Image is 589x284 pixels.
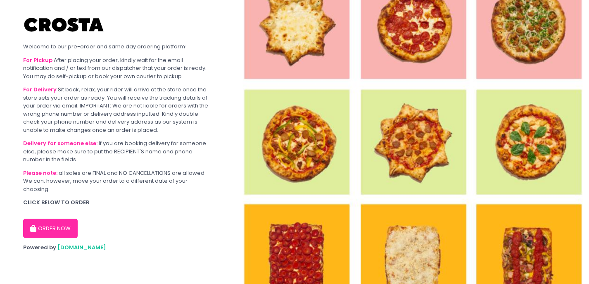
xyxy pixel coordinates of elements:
[23,219,78,239] button: ORDER NOW
[23,56,52,64] b: For Pickup
[23,169,212,193] div: all sales are FINAL and NO CANCELLATIONS are allowed. We can, however, move your order to a diffe...
[23,139,212,164] div: If you are booking delivery for someone else, please make sure to put the RECIPIENT'S name and ph...
[23,169,57,177] b: Please note:
[23,198,212,207] div: CLICK BELOW TO ORDER
[23,86,57,93] b: For Delivery
[23,43,212,51] div: Welcome to our pre-order and same day ordering platform!
[23,56,212,81] div: After placing your order, kindly wait for the email notification and / or text from our dispatche...
[57,243,106,251] a: [DOMAIN_NAME]
[23,86,212,134] div: Sit back, relax, your rider will arrive at the store once the store sets your order as ready. You...
[23,243,212,252] div: Powered by
[23,139,97,147] b: Delivery for someone else:
[23,12,106,37] img: Crosta Pizzeria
